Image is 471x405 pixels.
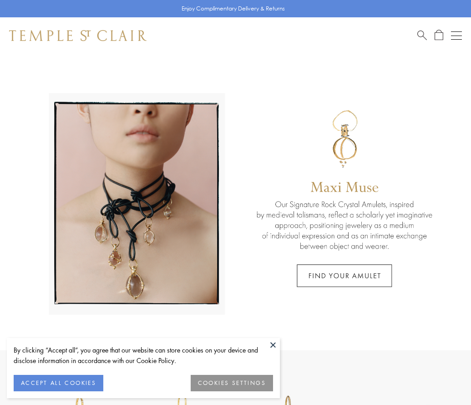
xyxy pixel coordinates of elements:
p: Enjoy Complimentary Delivery & Returns [182,4,285,13]
button: COOKIES SETTINGS [191,375,273,391]
a: Search [417,30,427,41]
button: ACCEPT ALL COOKIES [14,375,103,391]
a: Open Shopping Bag [435,30,443,41]
img: Temple St. Clair [9,30,147,41]
div: By clicking “Accept all”, you agree that our website can store cookies on your device and disclos... [14,345,273,366]
button: Open navigation [451,30,462,41]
